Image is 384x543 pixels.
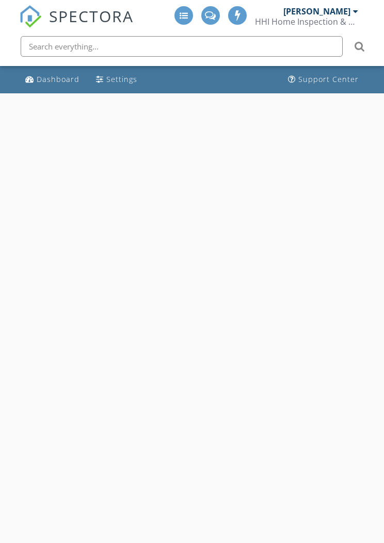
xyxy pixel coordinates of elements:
[49,5,134,27] span: SPECTORA
[255,17,358,27] div: HHI Home Inspection & Pest Control
[283,6,350,17] div: [PERSON_NAME]
[19,5,42,28] img: The Best Home Inspection Software - Spectora
[298,74,359,84] div: Support Center
[19,14,134,36] a: SPECTORA
[92,70,141,89] a: Settings
[21,36,343,57] input: Search everything...
[37,74,79,84] div: Dashboard
[284,70,363,89] a: Support Center
[21,70,84,89] a: Dashboard
[106,74,137,84] div: Settings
